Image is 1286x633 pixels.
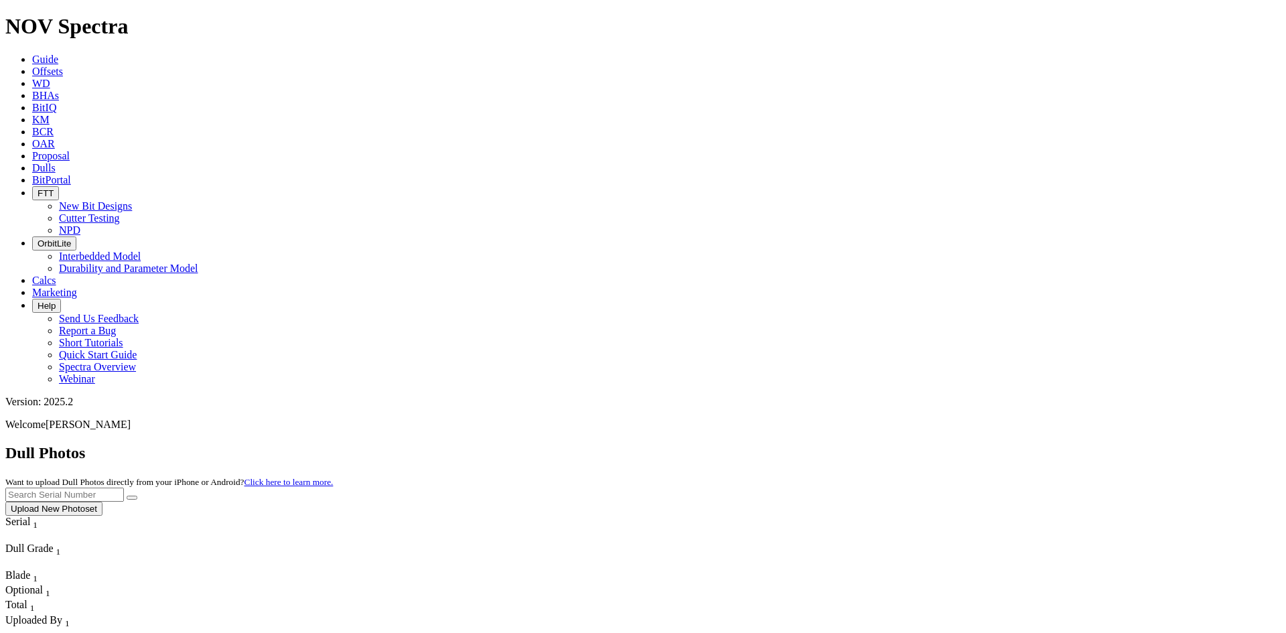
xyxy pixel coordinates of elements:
span: Dull Grade [5,543,54,554]
div: Total Sort None [5,599,52,614]
button: FTT [32,186,59,200]
small: Want to upload Dull Photos directly from your iPhone or Android? [5,477,333,487]
a: WD [32,78,50,89]
a: Send Us Feedback [59,313,139,324]
a: Click here to learn more. [244,477,334,487]
a: Calcs [32,275,56,286]
span: Help [38,301,56,311]
span: Sort None [33,516,38,527]
div: Optional Sort None [5,584,52,599]
div: Serial Sort None [5,516,62,531]
a: New Bit Designs [59,200,132,212]
div: Sort None [5,543,99,569]
span: Total [5,599,27,610]
span: Serial [5,516,30,527]
span: FTT [38,188,54,198]
sub: 1 [33,520,38,530]
span: Sort None [65,614,70,626]
div: Version: 2025.2 [5,396,1281,408]
a: BHAs [32,90,59,101]
a: OAR [32,138,55,149]
div: Column Menu [5,531,62,543]
span: Sort None [30,599,35,610]
sub: 1 [56,547,61,557]
sub: 1 [33,573,38,583]
button: Help [32,299,61,313]
a: BCR [32,126,54,137]
div: Sort None [5,569,52,584]
span: Uploaded By [5,614,62,626]
sub: 1 [46,588,50,598]
span: Sort None [56,543,61,554]
div: Sort None [5,584,52,599]
span: Optional [5,584,43,595]
a: Guide [32,54,58,65]
span: Sort None [46,584,50,595]
div: Column Menu [5,557,99,569]
a: BitIQ [32,102,56,113]
div: Dull Grade Sort None [5,543,99,557]
a: NPD [59,224,80,236]
div: Sort None [5,599,52,614]
a: KM [32,114,50,125]
sub: 1 [30,604,35,614]
button: Upload New Photoset [5,502,102,516]
sub: 1 [65,618,70,628]
a: Durability and Parameter Model [59,263,198,274]
a: Short Tutorials [59,337,123,348]
div: Uploaded By Sort None [5,614,132,629]
h1: NOV Spectra [5,14,1281,39]
span: OrbitLite [38,238,71,249]
a: Spectra Overview [59,361,136,372]
a: Report a Bug [59,325,116,336]
p: Welcome [5,419,1281,431]
a: Dulls [32,162,56,173]
input: Search Serial Number [5,488,124,502]
div: Blade Sort None [5,569,52,584]
a: Webinar [59,373,95,384]
a: BitPortal [32,174,71,186]
a: Quick Start Guide [59,349,137,360]
a: Proposal [32,150,70,161]
div: Sort None [5,516,62,543]
h2: Dull Photos [5,444,1281,462]
span: Blade [5,569,30,581]
a: Offsets [32,66,63,77]
span: [PERSON_NAME] [46,419,131,430]
a: Marketing [32,287,77,298]
span: Sort None [33,569,38,581]
a: Cutter Testing [59,212,120,224]
a: Interbedded Model [59,251,141,262]
button: OrbitLite [32,236,76,251]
